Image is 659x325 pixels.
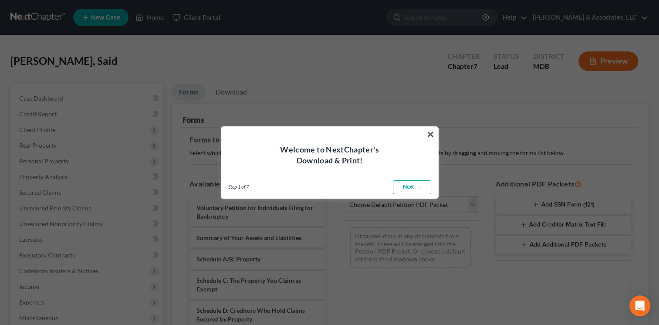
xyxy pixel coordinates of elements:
[393,180,431,194] a: Next →
[228,183,249,190] span: Step 1 of 7
[629,295,650,316] div: Open Intercom Messenger
[232,144,428,166] h4: Welcome to NextChapter's Download & Print!
[426,127,435,141] button: ×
